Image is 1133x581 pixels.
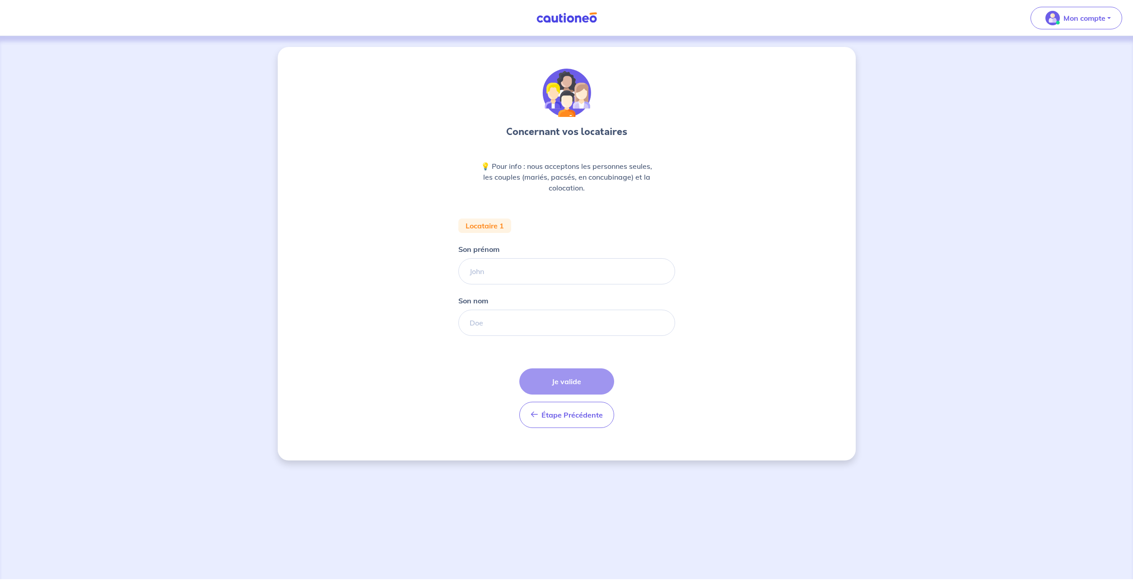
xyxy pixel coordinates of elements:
img: illu_tenants.svg [542,69,591,117]
img: illu_account_valid_menu.svg [1045,11,1060,25]
p: Son prénom [458,244,499,255]
p: 💡 Pour info : nous acceptons les personnes seules, les couples (mariés, pacsés, en concubinage) e... [480,161,653,193]
input: John [458,258,675,284]
input: Doe [458,310,675,336]
button: illu_account_valid_menu.svgMon compte [1030,7,1122,29]
p: Mon compte [1063,13,1105,23]
h3: Concernant vos locataires [506,125,627,139]
img: Cautioneo [533,12,601,23]
span: Étape Précédente [541,410,603,419]
button: Étape Précédente [519,402,614,428]
div: NEW [458,69,675,435]
p: Son nom [458,295,488,306]
div: Locataire 1 [458,218,511,233]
